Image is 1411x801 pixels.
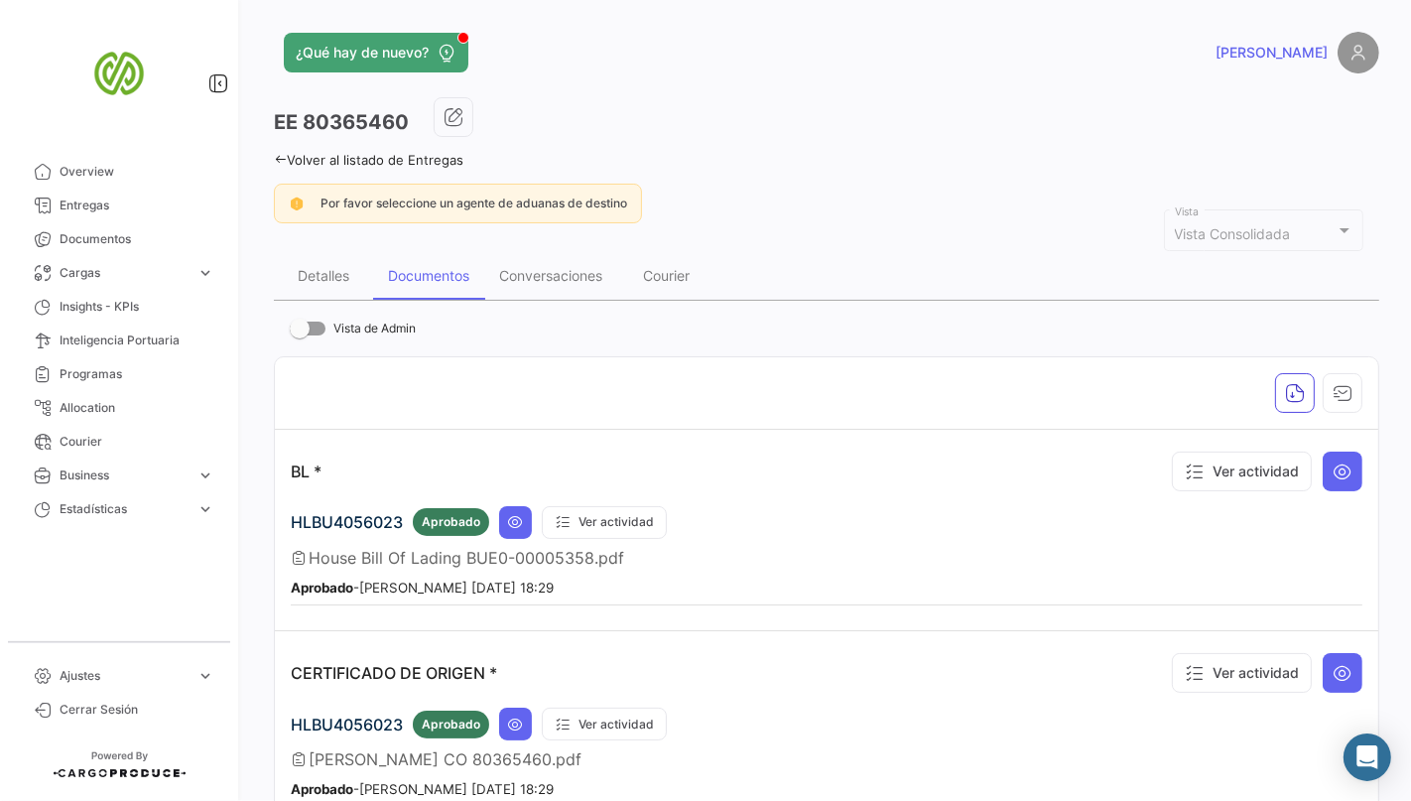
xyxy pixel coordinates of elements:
h3: EE 80365460 [274,108,409,136]
span: Por favor seleccione un agente de aduanas de destino [321,196,627,210]
div: Detalles [298,267,349,284]
div: Abrir Intercom Messenger [1344,734,1391,781]
a: Entregas [16,189,222,222]
span: Business [60,467,189,484]
button: Ver actividad [1172,653,1312,693]
span: expand_more [196,467,214,484]
span: ¿Qué hay de nuevo? [296,43,429,63]
b: Aprobado [291,580,353,596]
span: HLBU4056023 [291,715,403,734]
a: Programas [16,357,222,391]
span: Programas [60,365,214,383]
span: Entregas [60,197,214,214]
img: placeholder-user.png [1338,32,1379,73]
span: HLBU4056023 [291,512,403,532]
span: Ajustes [60,667,189,685]
span: Allocation [60,399,214,417]
p: CERTIFICADO DE ORIGEN * [291,663,497,683]
button: ¿Qué hay de nuevo? [284,33,468,72]
small: - [PERSON_NAME] [DATE] 18:29 [291,580,554,596]
span: expand_more [196,667,214,685]
b: Aprobado [291,781,353,797]
span: [PERSON_NAME] CO 80365460.pdf [309,749,581,769]
span: expand_more [196,500,214,518]
span: Cerrar Sesión [60,701,214,719]
button: Ver actividad [542,708,667,740]
a: Documentos [16,222,222,256]
a: Allocation [16,391,222,425]
a: Courier [16,425,222,459]
span: Estadísticas [60,500,189,518]
a: Volver al listado de Entregas [274,152,463,168]
a: Insights - KPIs [16,290,222,324]
div: Courier [644,267,691,284]
span: Vista de Admin [333,317,416,340]
a: Inteligencia Portuaria [16,324,222,357]
span: Documentos [60,230,214,248]
span: expand_more [196,264,214,282]
button: Ver actividad [542,506,667,539]
span: Cargas [60,264,189,282]
small: - [PERSON_NAME] [DATE] 18:29 [291,781,554,797]
span: Aprobado [422,716,480,734]
span: Courier [60,433,214,451]
span: Inteligencia Portuaria [60,332,214,349]
span: Aprobado [422,513,480,531]
span: [PERSON_NAME] [1216,43,1328,63]
a: Overview [16,155,222,189]
div: Documentos [388,267,469,284]
span: Overview [60,163,214,181]
mat-select-trigger: Vista Consolidada [1175,225,1291,242]
span: House Bill Of Lading BUE0-00005358.pdf [309,548,624,568]
img: san-miguel-logo.png [69,24,169,123]
div: Conversaciones [499,267,602,284]
span: Insights - KPIs [60,298,214,316]
button: Ver actividad [1172,452,1312,491]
